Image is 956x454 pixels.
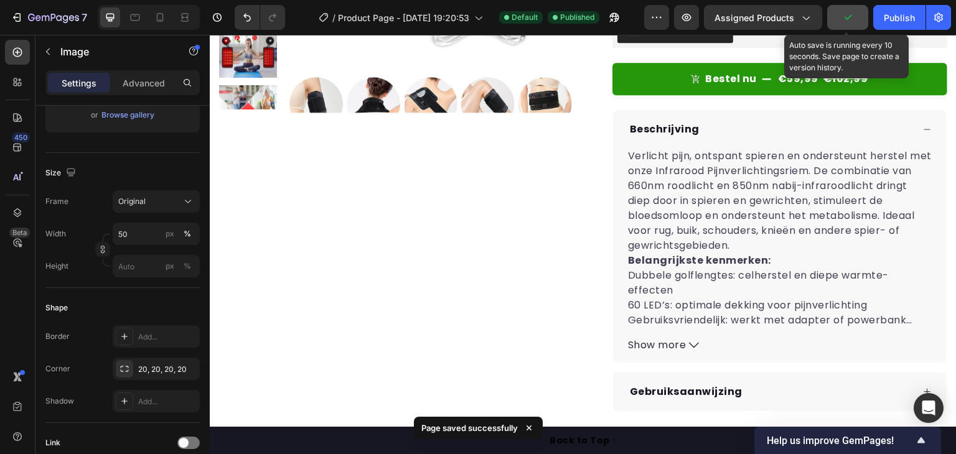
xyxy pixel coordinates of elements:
[420,87,490,101] strong: Beschrijving
[418,114,722,218] p: Verlicht pijn, ontspant spieren en ondersteunt herstel met onze Infrarood Pijnverlichtingsriem. D...
[418,303,722,318] button: Show more
[180,259,195,274] button: px
[101,109,155,121] button: Browse gallery
[82,10,87,25] p: 7
[45,228,66,239] label: Width
[560,12,594,23] span: Published
[9,228,30,238] div: Beta
[45,437,60,448] div: Link
[123,76,165,90] p: Advanced
[45,165,78,182] div: Size
[62,76,96,90] p: Settings
[767,433,929,448] button: Show survey - Help us improve GemPages!
[118,196,146,207] span: Original
[180,226,195,241] button: px
[166,228,174,239] div: px
[418,303,477,318] span: Show more
[332,11,335,24] span: /
[421,422,518,434] p: Page saved successfully
[338,11,469,24] span: Product Page - [DATE] 19:20:53
[45,363,70,374] div: Corner
[418,278,697,292] p: Gebruiksvriendelijk: werkt met adapter of powerbank
[45,261,68,272] label: Height
[340,399,407,412] div: Back to Top ↑
[884,11,915,24] div: Publish
[235,5,285,30] div: Undo/Redo
[715,11,794,24] span: Assigned Products
[45,331,70,342] div: Border
[5,5,93,30] button: 7
[184,261,191,272] div: %
[101,109,154,121] div: Browse gallery
[512,12,538,23] span: Default
[113,190,200,213] button: Original
[138,364,197,375] div: 20, 20, 20, 20
[12,132,30,142] div: 450
[873,5,926,30] button: Publish
[418,218,561,233] strong: Belangrijkste kenmerken:
[113,255,200,277] input: px%
[91,108,98,123] span: or
[914,393,944,423] div: Open Intercom Messenger
[184,228,191,239] div: %
[45,396,74,407] div: Shadow
[612,35,660,53] div: €102,99
[60,44,166,59] p: Image
[162,259,177,274] button: %
[496,37,548,52] div: Bestel nu
[138,396,197,407] div: Add...
[162,226,177,241] button: %
[567,35,610,53] div: €59,99
[45,196,68,207] label: Frame
[113,223,200,245] input: px%
[420,350,533,364] p: Gebruiksaanwijzing
[418,263,658,277] p: 60 LED’s: optimale dekking voor pijnverlichting
[138,331,197,343] div: Add...
[704,5,822,30] button: Assigned Products
[166,261,174,272] div: px
[418,233,679,262] p: Dubbele golflengtes: celherstel en diepe warmte-effecten
[45,302,68,313] div: Shape
[210,35,956,454] iframe: Design area
[767,435,914,447] span: Help us improve GemPages!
